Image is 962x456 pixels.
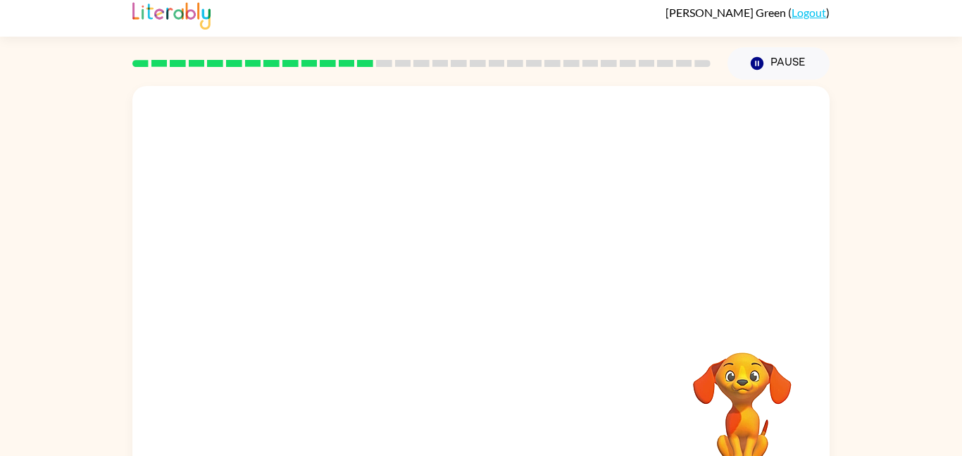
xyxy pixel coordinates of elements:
[666,6,830,19] div: ( )
[727,47,830,80] button: Pause
[666,6,788,19] span: [PERSON_NAME] Green
[792,6,826,19] a: Logout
